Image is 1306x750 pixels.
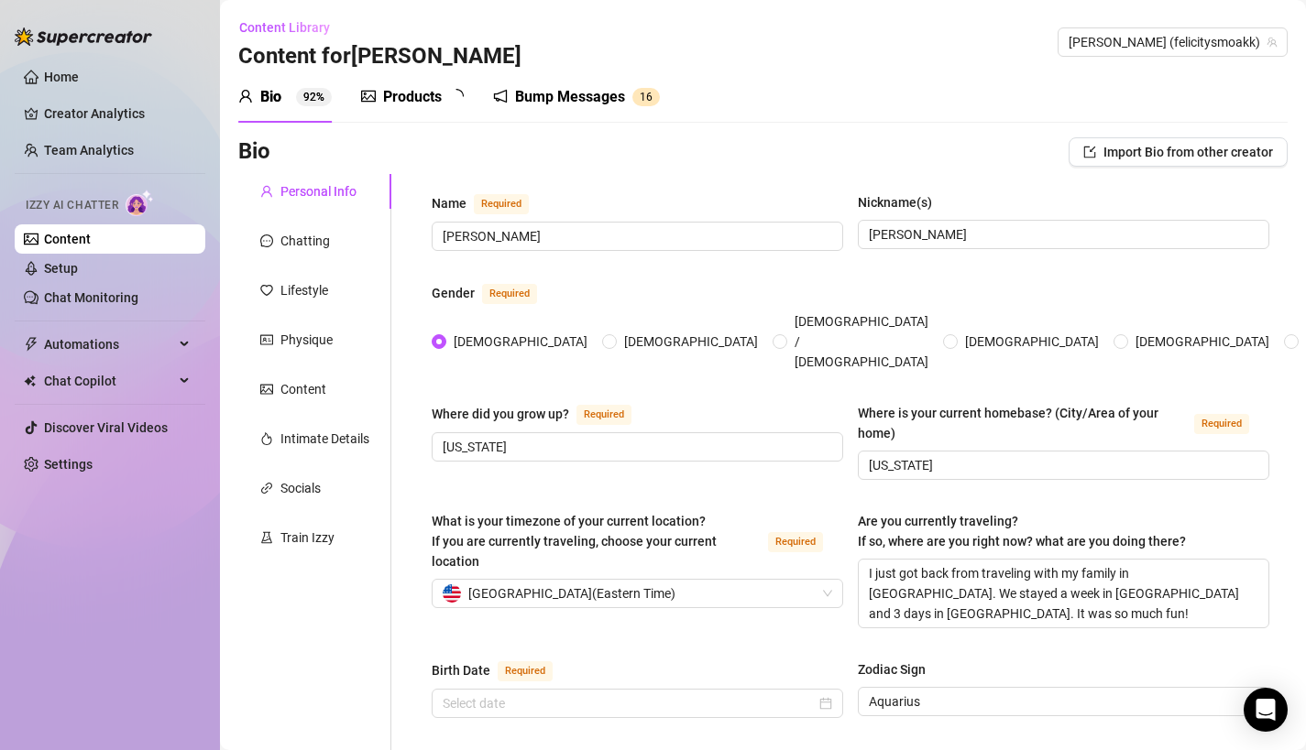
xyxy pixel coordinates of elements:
[432,403,652,425] label: Where did you grow up?
[432,193,466,213] div: Name
[869,224,1255,245] input: Nickname(s)
[26,197,118,214] span: Izzy AI Chatter
[432,659,573,681] label: Birth Date
[44,330,174,359] span: Automations
[239,20,330,35] span: Content Library
[768,532,823,552] span: Required
[44,420,168,435] a: Discover Viral Videos
[280,231,330,251] div: Chatting
[238,42,521,71] h3: Content for [PERSON_NAME]
[859,560,1268,627] textarea: I just got back from traveling with my family in [GEOGRAPHIC_DATA]. We stayed a week in [GEOGRAPH...
[432,514,717,569] span: What is your timezone of your current location? If you are currently traveling, choose your curre...
[44,70,79,84] a: Home
[493,89,508,103] span: notification
[280,478,321,498] div: Socials
[260,531,273,544] span: experiment
[1083,146,1096,158] span: import
[383,86,442,108] div: Products
[787,311,936,372] span: [DEMOGRAPHIC_DATA] / [DEMOGRAPHIC_DATA]
[432,192,549,214] label: Name
[646,91,653,103] span: 6
[1244,688,1288,732] div: Open Intercom Messenger
[238,89,253,103] span: user
[1069,28,1277,56] span: Felicity (felicitysmoakk)
[858,192,932,212] div: Nickname(s)
[280,379,326,399] div: Content
[432,660,490,680] div: Birth Date
[24,337,38,352] span: thunderbolt
[869,688,1258,715] span: Aquarius
[443,584,461,603] img: us
[474,194,529,214] span: Required
[238,137,270,167] h3: Bio
[260,432,273,445] span: fire
[280,429,369,449] div: Intimate Details
[858,659,926,679] div: Zodiac Sign
[361,89,376,103] span: picture
[958,332,1106,352] span: [DEMOGRAPHIC_DATA]
[280,181,357,201] div: Personal Info
[296,88,332,106] sup: 92%
[238,13,345,42] button: Content Library
[260,234,273,247] span: message
[44,366,174,396] span: Chat Copilot
[446,86,466,106] span: loading
[1128,332,1277,352] span: [DEMOGRAPHIC_DATA]
[280,280,328,300] div: Lifestyle
[260,86,281,108] div: Bio
[1069,137,1288,167] button: Import Bio from other creator
[44,457,93,472] a: Settings
[576,405,631,425] span: Required
[1103,145,1273,159] span: Import Bio from other creator
[632,88,660,106] sup: 16
[24,375,36,387] img: Chat Copilot
[432,283,475,303] div: Gender
[260,284,273,297] span: heart
[432,282,557,304] label: Gender
[260,383,273,396] span: picture
[432,404,569,424] div: Where did you grow up?
[1267,37,1278,48] span: team
[1194,414,1249,434] span: Required
[858,403,1187,443] div: Where is your current homebase? (City/Area of your home)
[15,27,152,46] img: logo-BBDzfeDw.svg
[446,332,595,352] span: [DEMOGRAPHIC_DATA]
[44,232,91,246] a: Content
[640,91,646,103] span: 1
[44,290,138,305] a: Chat Monitoring
[482,284,537,304] span: Required
[443,226,829,246] input: Name
[858,659,938,679] label: Zodiac Sign
[44,143,134,158] a: Team Analytics
[443,693,816,713] input: Birth Date
[858,403,1269,443] label: Where is your current homebase? (City/Area of your home)
[468,580,675,607] span: [GEOGRAPHIC_DATA] ( Eastern Time )
[126,190,154,216] img: AI Chatter
[260,482,273,495] span: link
[515,86,625,108] div: Bump Messages
[443,437,829,457] input: Where did you grow up?
[260,185,273,198] span: user
[260,333,273,346] span: idcard
[44,99,191,128] a: Creator Analytics
[858,192,945,212] label: Nickname(s)
[858,514,1186,549] span: Are you currently traveling? If so, where are you right now? what are you doing there?
[280,330,333,350] div: Physique
[44,261,78,276] a: Setup
[617,332,765,352] span: [DEMOGRAPHIC_DATA]
[280,527,335,548] div: Train Izzy
[869,455,1255,475] input: Where is your current homebase? (City/Area of your home)
[498,661,553,681] span: Required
